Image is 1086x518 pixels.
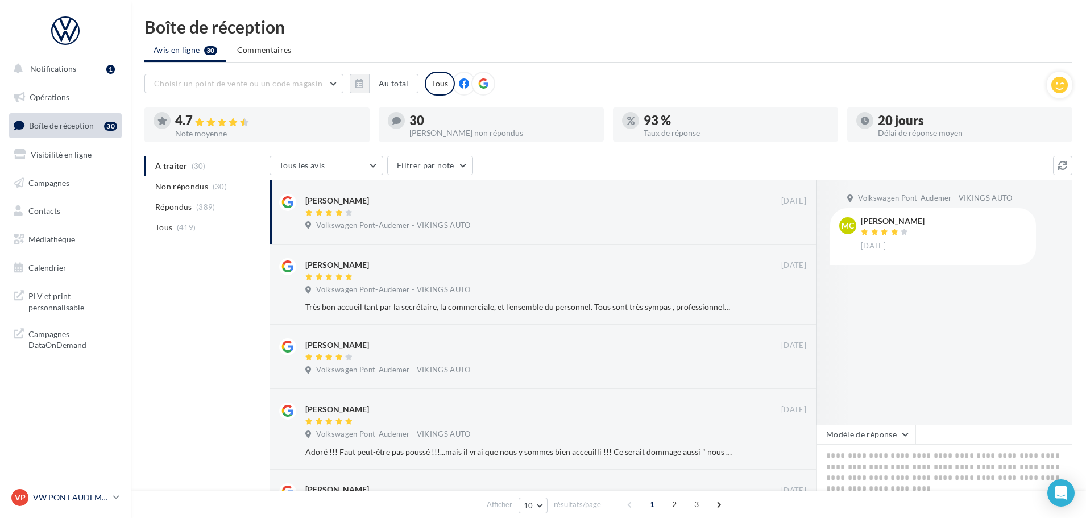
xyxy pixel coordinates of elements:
[7,256,124,280] a: Calendrier
[305,484,369,495] div: [PERSON_NAME]
[28,177,69,187] span: Campagnes
[350,74,418,93] button: Au total
[644,114,829,127] div: 93 %
[781,260,806,271] span: [DATE]
[305,259,369,271] div: [PERSON_NAME]
[316,285,470,295] span: Volkswagen Pont-Audemer - VIKINGS AUTO
[154,78,322,88] span: Choisir un point de vente ou un code magasin
[409,129,595,137] div: [PERSON_NAME] non répondus
[30,92,69,102] span: Opérations
[316,429,470,440] span: Volkswagen Pont-Audemer - VIKINGS AUTO
[1047,479,1075,507] div: Open Intercom Messenger
[369,74,418,93] button: Au total
[106,65,115,74] div: 1
[33,492,109,503] p: VW PONT AUDEMER
[15,492,26,503] span: VP
[7,57,119,81] button: Notifications 1
[31,150,92,159] span: Visibilité en ligne
[144,74,343,93] button: Choisir un point de vente ou un code magasin
[305,195,369,206] div: [PERSON_NAME]
[7,171,124,195] a: Campagnes
[816,425,915,444] button: Modèle de réponse
[28,206,60,216] span: Contacts
[687,495,706,513] span: 3
[155,201,192,213] span: Répondus
[7,227,124,251] a: Médiathèque
[878,129,1063,137] div: Délai de réponse moyen
[196,202,215,212] span: (389)
[519,498,548,513] button: 10
[305,339,369,351] div: [PERSON_NAME]
[409,114,595,127] div: 30
[781,486,806,496] span: [DATE]
[487,499,512,510] span: Afficher
[7,113,124,138] a: Boîte de réception30
[861,217,925,225] div: [PERSON_NAME]
[554,499,601,510] span: résultats/page
[175,114,360,127] div: 4.7
[28,263,67,272] span: Calendrier
[7,322,124,355] a: Campagnes DataOnDemand
[7,143,124,167] a: Visibilité en ligne
[213,182,227,191] span: (30)
[7,199,124,223] a: Contacts
[781,196,806,206] span: [DATE]
[237,44,292,56] span: Commentaires
[425,72,455,96] div: Tous
[7,85,124,109] a: Opérations
[858,193,1012,204] span: Volkswagen Pont-Audemer - VIKINGS AUTO
[316,221,470,231] span: Volkswagen Pont-Audemer - VIKINGS AUTO
[644,129,829,137] div: Taux de réponse
[9,487,122,508] a: VP VW PONT AUDEMER
[30,64,76,73] span: Notifications
[28,288,117,313] span: PLV et print personnalisable
[665,495,683,513] span: 2
[305,404,369,415] div: [PERSON_NAME]
[144,18,1072,35] div: Boîte de réception
[878,114,1063,127] div: 20 jours
[104,122,117,131] div: 30
[524,501,533,510] span: 10
[387,156,473,175] button: Filtrer par note
[29,121,94,130] span: Boîte de réception
[643,495,661,513] span: 1
[781,405,806,415] span: [DATE]
[279,160,325,170] span: Tous les avis
[270,156,383,175] button: Tous les avis
[155,222,172,233] span: Tous
[177,223,196,232] span: (419)
[28,326,117,351] span: Campagnes DataOnDemand
[861,241,886,251] span: [DATE]
[305,301,732,313] div: Très bon accueil tant par la secrétaire, la commerciale, et l'ensemble du personnel. Tous sont tr...
[28,234,75,244] span: Médiathèque
[316,365,470,375] span: Volkswagen Pont-Audemer - VIKINGS AUTO
[305,446,732,458] div: Adoré !!! Faut peut-être pas poussé !!!...mais il vrai que nous y sommes bien acceuilli !!! Ce se...
[155,181,208,192] span: Non répondus
[7,284,124,317] a: PLV et print personnalisable
[175,130,360,138] div: Note moyenne
[781,341,806,351] span: [DATE]
[842,220,854,231] span: MC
